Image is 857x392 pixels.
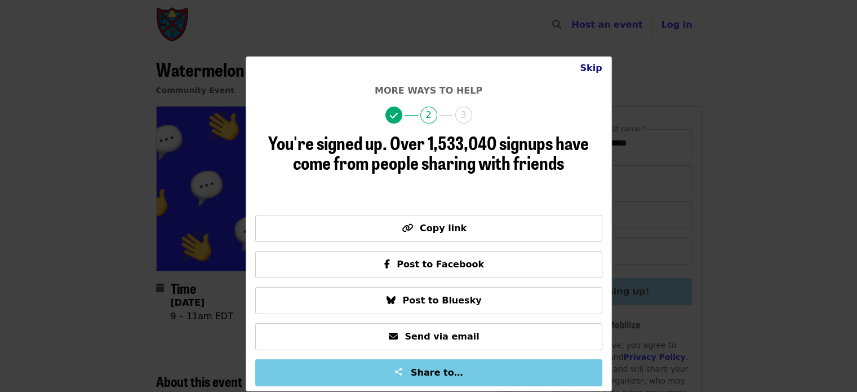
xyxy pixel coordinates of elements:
button: Post to Facebook [255,251,602,278]
button: Share to… [255,359,602,386]
i: facebook-f icon [384,259,390,270]
button: Copy link [255,215,602,242]
i: bluesky icon [387,295,396,306]
span: 3 [455,107,472,124]
span: You're signed up. [268,129,387,156]
span: Share to… [411,367,463,378]
span: Post to Facebook [397,259,484,270]
span: Over 1,533,040 signups have come from people sharing with friends [293,129,589,175]
span: Send via email [405,331,479,342]
span: Copy link [420,223,467,234]
span: More ways to help [375,85,482,96]
i: link icon [402,223,413,234]
span: 2 [420,107,437,124]
button: Close [571,57,611,80]
i: envelope icon [389,331,398,342]
i: check icon [390,111,398,121]
button: Post to Bluesky [255,287,602,314]
span: Post to Bluesky [402,295,481,306]
button: Send via email [255,323,602,350]
img: Share [394,367,403,376]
